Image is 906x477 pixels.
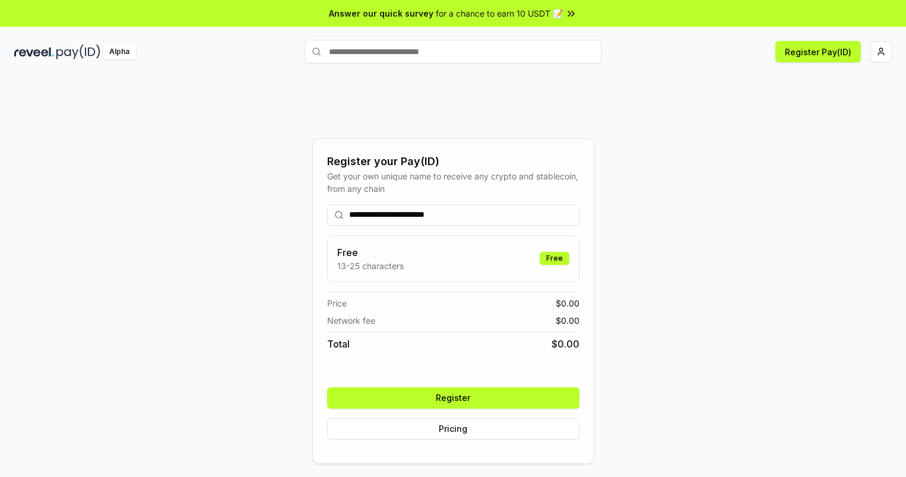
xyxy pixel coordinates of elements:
[14,45,54,59] img: reveel_dark
[327,418,579,440] button: Pricing
[337,260,404,272] p: 13-25 characters
[337,245,404,260] h3: Free
[436,7,563,20] span: for a chance to earn 10 USDT 📝
[327,170,579,195] div: Get your own unique name to receive any crypto and stablecoin, from any chain
[56,45,100,59] img: pay_id
[329,7,433,20] span: Answer our quick survey
[103,45,136,59] div: Alpha
[327,387,579,409] button: Register
[775,41,861,62] button: Register Pay(ID)
[556,297,579,309] span: $ 0.00
[327,314,375,327] span: Network fee
[327,153,579,170] div: Register your Pay(ID)
[556,314,579,327] span: $ 0.00
[327,297,347,309] span: Price
[540,252,569,265] div: Free
[327,337,350,351] span: Total
[552,337,579,351] span: $ 0.00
